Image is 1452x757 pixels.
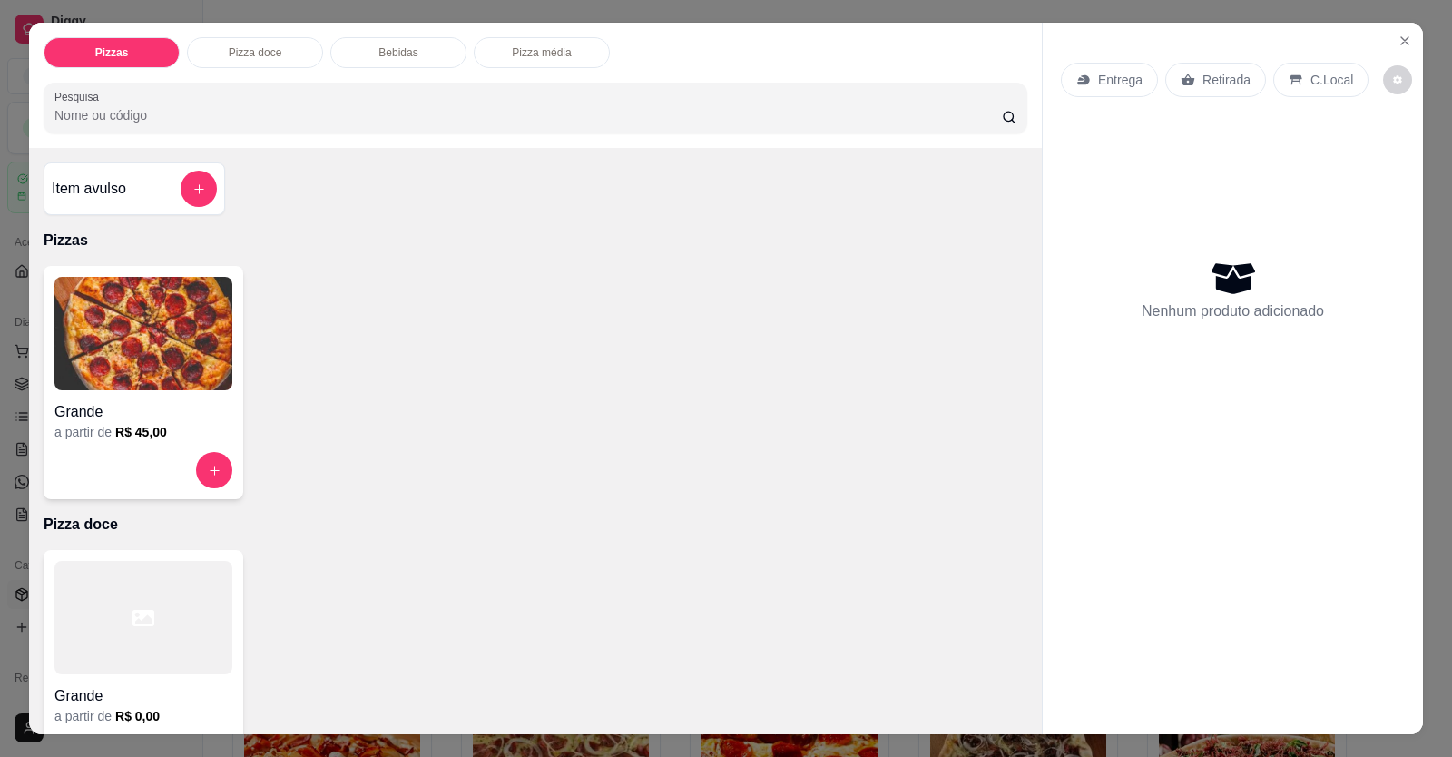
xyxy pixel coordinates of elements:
[1390,26,1419,55] button: Close
[378,45,417,60] p: Bebidas
[54,685,232,707] h4: Grande
[512,45,571,60] p: Pizza média
[1383,65,1412,94] button: decrease-product-quantity
[229,45,282,60] p: Pizza doce
[54,89,105,104] label: Pesquisa
[1098,71,1143,89] p: Entrega
[1310,71,1353,89] p: C.Local
[1142,300,1324,322] p: Nenhum produto adicionado
[52,178,126,200] h4: Item avulso
[54,277,232,390] img: product-image
[54,423,232,441] div: a partir de
[54,106,1002,124] input: Pesquisa
[95,45,129,60] p: Pizzas
[54,707,232,725] div: a partir de
[44,230,1027,251] p: Pizzas
[115,423,167,441] h6: R$ 45,00
[54,401,232,423] h4: Grande
[196,452,232,488] button: increase-product-quantity
[44,514,1027,536] p: Pizza doce
[1202,71,1251,89] p: Retirada
[115,707,160,725] h6: R$ 0,00
[181,171,217,207] button: add-separate-item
